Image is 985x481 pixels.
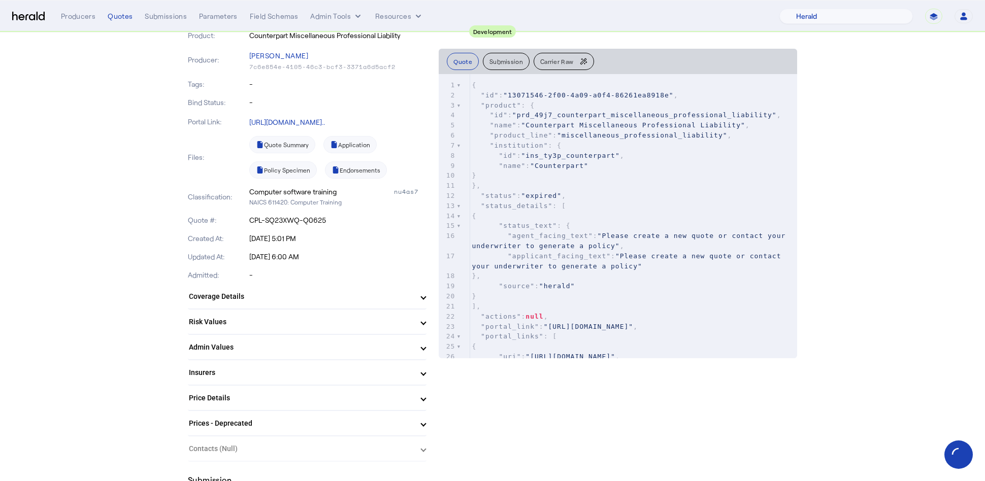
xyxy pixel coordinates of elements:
[539,282,575,290] span: "herald"
[499,152,516,159] span: "id"
[472,272,481,280] span: },
[189,367,413,378] mat-panel-title: Insurers
[188,152,247,162] p: Files:
[472,282,575,290] span: :
[375,11,423,21] button: Resources dropdown menu
[439,312,456,322] div: 22
[249,215,427,225] p: CPL-SQ23XWQ-Q0625
[481,192,517,199] span: "status"
[544,323,634,330] span: "[URL][DOMAIN_NAME]"
[249,161,317,179] a: Policy Specimen
[490,121,517,129] span: "name"
[199,11,238,21] div: Parameters
[526,353,615,360] span: "[URL][DOMAIN_NAME]"
[249,187,337,197] div: Computer software training
[472,252,785,270] span: "Please create a new quote or contact your underwriter to generate a policy"
[439,181,456,191] div: 11
[472,111,781,119] span: : ,
[439,201,456,211] div: 13
[472,162,588,169] span: :
[249,97,427,108] p: -
[521,121,745,129] span: "Counterpart Miscellaneous Professional Liability"
[534,53,594,70] button: Carrier Raw
[439,170,456,181] div: 10
[394,187,426,197] div: nu4as7
[250,11,299,21] div: Field Schemas
[472,81,476,89] span: {
[61,11,95,21] div: Producers
[472,232,790,250] span: : ,
[439,341,456,352] div: 25
[249,49,427,63] p: [PERSON_NAME]
[472,313,548,320] span: : ,
[439,80,456,90] div: 1
[188,284,426,308] mat-expansion-panel-header: Coverage Details
[472,222,570,229] span: : {
[249,136,315,153] a: Quote Summary
[521,192,562,199] span: "expired"
[323,136,377,153] a: Application
[439,322,456,332] div: 23
[481,91,499,99] span: "id"
[439,331,456,341] div: 24
[249,233,427,244] p: [DATE] 5:01 PM
[189,291,413,302] mat-panel-title: Coverage Details
[503,91,673,99] span: "13071546-2f00-4a09-a0f4-86261ea8918e"
[439,110,456,120] div: 4
[439,301,456,312] div: 21
[472,252,785,270] span: :
[472,292,476,300] span: }
[145,11,187,21] div: Submissions
[447,53,479,70] button: Quote
[189,418,413,429] mat-panel-title: Prices - Deprecated
[188,411,426,435] mat-expansion-panel-header: Prices - Deprecated
[189,317,413,327] mat-panel-title: Risk Values
[499,353,521,360] span: "uri"
[189,342,413,353] mat-panel-title: Admin Values
[249,79,427,89] p: -
[439,141,456,151] div: 7
[472,202,566,210] span: : [
[472,152,624,159] span: : ,
[472,332,557,340] span: : [
[439,151,456,161] div: 8
[472,131,732,139] span: : ,
[188,30,247,41] p: Product:
[557,131,727,139] span: "miscellaneous_professional_liability"
[188,310,426,334] mat-expansion-panel-header: Risk Values
[188,97,247,108] p: Bind Status:
[439,74,797,358] herald-code-block: quote
[188,117,247,127] p: Portal Link:
[472,142,562,149] span: : {
[249,197,427,207] p: NAICS 611420: Computer Training
[469,25,516,38] div: Development
[499,222,557,229] span: "status_text"
[188,335,426,359] mat-expansion-panel-header: Admin Values
[439,251,456,261] div: 17
[472,353,619,360] span: : ,
[481,323,539,330] span: "portal_link"
[108,11,133,21] div: Quotes
[249,63,427,71] p: 7c6e854e-4105-46c3-bcf3-3371a6d5acf2
[472,323,638,330] span: : ,
[439,221,456,231] div: 15
[439,90,456,100] div: 2
[472,192,566,199] span: : ,
[439,130,456,141] div: 6
[189,393,413,403] mat-panel-title: Price Details
[499,282,535,290] span: "source"
[526,313,543,320] span: null
[490,111,508,119] span: "id"
[188,55,247,65] p: Producer:
[188,270,247,280] p: Admitted:
[439,352,456,362] div: 26
[188,215,247,225] p: Quote #:
[499,162,526,169] span: "name"
[530,162,588,169] span: "Counterpart"
[490,131,553,139] span: "product_line"
[481,101,521,109] span: "product"
[472,171,476,179] span: }
[439,281,456,291] div: 19
[439,291,456,301] div: 20
[472,232,790,250] span: "Please create a new quote or contact your underwriter to generate a policy"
